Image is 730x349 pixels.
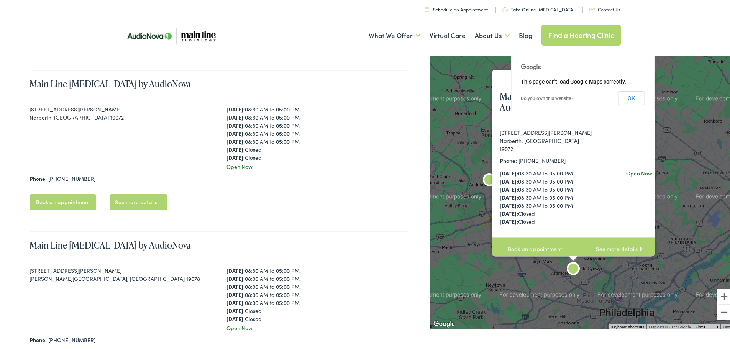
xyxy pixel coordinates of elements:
a: See more details [577,236,661,259]
a: What We Offer [369,20,420,48]
span: This page can't load Google Maps correctly. [521,77,626,83]
a: Book an appointment [492,236,577,259]
strong: [DATE]: [226,289,245,297]
div: [STREET_ADDRESS][PERSON_NAME] [30,265,212,273]
strong: [DATE]: [226,144,245,152]
strong: [DATE]: [226,104,245,111]
strong: [DATE]: [226,128,245,136]
strong: [DATE]: [226,265,245,273]
strong: [DATE]: [226,120,245,128]
a: Virtual Care [430,20,466,48]
strong: Phone: [500,155,517,163]
div: Main Line Audiology by AudioNova [561,256,586,280]
strong: [DATE]: [226,313,245,321]
div: Narberth, [GEOGRAPHIC_DATA] 19072 [30,112,212,120]
img: utility icon [502,6,508,10]
a: [PHONE_NUMBER] [48,173,95,181]
a: See more details [110,193,167,209]
div: Open Now [226,161,408,169]
button: Keyboard shortcuts [611,323,644,328]
a: Main Line [MEDICAL_DATA] by AudioNova [500,88,618,112]
div: Main Line Audiology by AudioNova [477,167,502,192]
strong: [DATE]: [226,305,245,313]
div: Open Now [626,168,652,176]
strong: [DATE]: [226,297,245,305]
strong: [DATE]: [500,176,518,184]
strong: [DATE]: [500,200,518,208]
a: Book an appointment [30,193,97,209]
a: [PHONE_NUMBER] [48,334,95,342]
strong: [DATE]: [500,216,518,224]
strong: [DATE]: [226,281,245,289]
div: 08:30 AM to 05:00 PM 08:30 AM to 05:00 PM 08:30 AM to 05:00 PM 08:30 AM to 05:00 PM 08:30 AM to 0... [226,104,408,160]
div: 08:30 AM to 05:00 PM 08:30 AM to 05:00 PM 08:30 AM to 05:00 PM 08:30 AM to 05:00 PM 08:30 AM to 0... [226,265,408,321]
a: About Us [475,20,510,48]
a: Do you own this website? [521,94,573,100]
strong: [DATE]: [500,168,518,175]
a: Find a Hearing Clinic [541,23,621,44]
a: Take Online [MEDICAL_DATA] [502,5,575,11]
div: [STREET_ADDRESS][PERSON_NAME] [30,104,212,112]
img: utility icon [425,5,429,10]
div: [PERSON_NAME][GEOGRAPHIC_DATA], [GEOGRAPHIC_DATA] 19078 [30,273,212,281]
a: Main Line [MEDICAL_DATA] by AudioNova [30,76,191,88]
strong: [DATE]: [500,208,518,216]
div: Narberth, [GEOGRAPHIC_DATA] 19072 [500,135,592,151]
span: Map data ©2025 Google [649,323,691,328]
a: Main Line [MEDICAL_DATA] by AudioNova [30,237,191,250]
div: Open Now [226,323,408,331]
strong: [DATE]: [500,184,518,192]
a: Contact Us [589,5,620,11]
strong: [DATE]: [500,192,518,200]
a: Blog [519,20,532,48]
div: 08:30 AM to 05:00 PM 08:30 AM to 05:00 PM 08:30 AM to 05:00 PM 08:30 AM to 05:00 PM 08:30 AM to 0... [500,168,592,224]
a: Open this area in Google Maps (opens a new window) [431,318,457,328]
a: [PHONE_NUMBER] [518,155,566,163]
div: AudioNova [636,192,661,216]
strong: Phone: [30,334,47,342]
strong: [DATE]: [226,152,245,160]
button: OK [618,90,645,103]
a: Schedule an Appointment [425,5,488,11]
strong: [DATE]: [226,273,245,281]
strong: [DATE]: [226,136,245,144]
strong: Phone: [30,173,47,181]
span: 2 km [695,323,704,328]
strong: [DATE]: [226,112,245,120]
button: Map Scale: 2 km per 34 pixels [693,322,720,328]
div: [STREET_ADDRESS][PERSON_NAME] [500,127,592,135]
img: utility icon [589,6,595,10]
img: Google [431,318,457,328]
